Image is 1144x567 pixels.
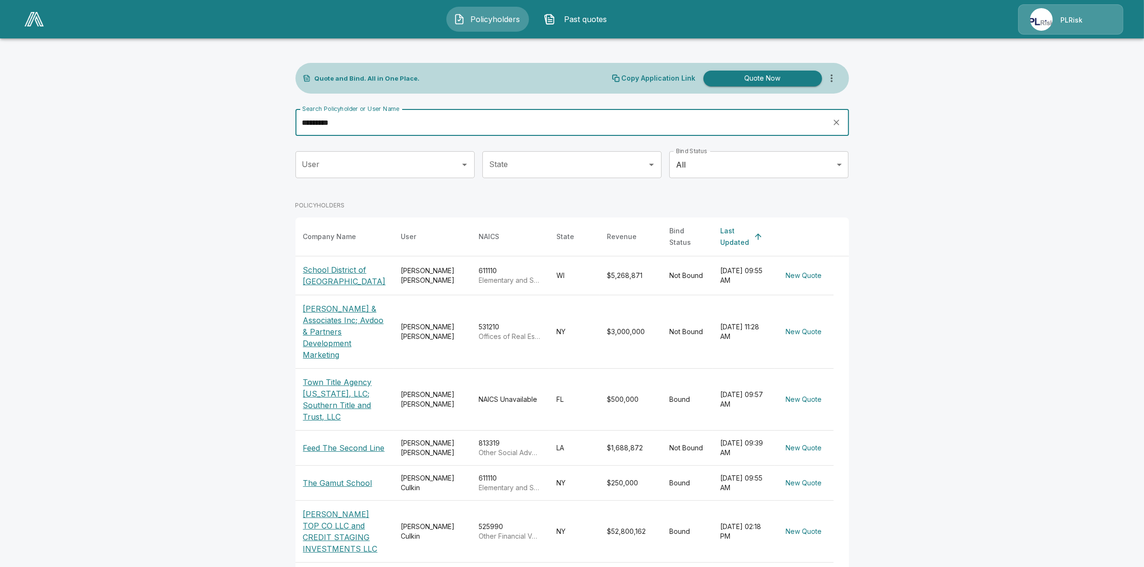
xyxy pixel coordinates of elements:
label: Bind Status [676,147,707,155]
td: NY [549,295,600,369]
td: [DATE] 02:18 PM [713,501,775,563]
div: [PERSON_NAME] Culkin [401,522,464,541]
td: $500,000 [600,369,662,431]
button: more [822,69,841,88]
button: New Quote [782,474,826,492]
span: Policyholders [469,13,522,25]
td: [DATE] 09:55 AM [713,256,775,295]
div: 611110 [479,473,541,493]
div: 525990 [479,522,541,541]
button: Past quotes IconPast quotes [537,7,619,32]
td: Not Bound [662,295,713,369]
p: Other Financial Vehicles [479,531,541,541]
div: User [401,231,417,242]
div: 531210 [479,322,541,341]
div: [PERSON_NAME] [PERSON_NAME] [401,390,464,409]
td: Bound [662,501,713,563]
button: Open [458,158,471,171]
td: [DATE] 09:55 AM [713,466,775,501]
td: Not Bound [662,256,713,295]
div: NAICS [479,231,500,242]
button: Open [645,158,658,171]
td: FL [549,369,600,431]
td: WI [549,256,600,295]
p: Town Title Agency [US_STATE], LLC; Southern Title and Trust, LLC [303,376,386,422]
td: LA [549,431,600,466]
td: NAICS Unavailable [471,369,549,431]
td: NY [549,501,600,563]
p: The Gamut School [303,477,372,489]
td: Bound [662,466,713,501]
button: New Quote [782,323,826,341]
td: [DATE] 09:57 AM [713,369,775,431]
button: clear search [829,115,844,130]
div: [PERSON_NAME] [PERSON_NAME] [401,322,464,341]
div: Last Updated [721,225,750,248]
a: Quote Now [700,71,822,86]
button: New Quote [782,267,826,285]
td: $52,800,162 [600,501,662,563]
p: Quote and Bind. All in One Place. [315,75,420,82]
p: Copy Application Link [622,75,696,82]
th: Bind Status [662,217,713,256]
button: Quote Now [703,71,822,86]
div: State [557,231,575,242]
img: Past quotes Icon [544,13,555,25]
p: POLICYHOLDERS [295,201,345,210]
div: [PERSON_NAME] [PERSON_NAME] [401,438,464,458]
div: 813319 [479,438,541,458]
img: AA Logo [25,12,44,26]
div: 611110 [479,266,541,285]
button: Policyholders IconPolicyholders [446,7,529,32]
button: New Quote [782,439,826,457]
p: [PERSON_NAME] & Associates Inc; Avdoo & Partners Development Marketing [303,303,386,361]
button: New Quote [782,523,826,541]
td: [DATE] 09:39 AM [713,431,775,466]
td: Bound [662,369,713,431]
p: Elementary and Secondary Schools [479,483,541,493]
p: Elementary and Secondary Schools [479,276,541,285]
p: [PERSON_NAME] TOP CO LLC and CREDIT STAGING INVESTMENTS LLC [303,508,386,555]
img: Policyholders Icon [454,13,465,25]
div: Company Name [303,231,357,242]
td: [DATE] 11:28 AM [713,295,775,369]
button: New Quote [782,391,826,409]
div: All [669,151,849,178]
p: Feed The Second Line [303,442,385,454]
td: NY [549,466,600,501]
p: Offices of Real Estate Agents and Brokers [479,332,541,341]
td: $250,000 [600,466,662,501]
div: Revenue [607,231,637,242]
label: Search Policyholder or User Name [302,105,399,113]
div: [PERSON_NAME] [PERSON_NAME] [401,266,464,285]
td: $1,688,872 [600,431,662,466]
td: $5,268,871 [600,256,662,295]
td: Not Bound [662,431,713,466]
td: $3,000,000 [600,295,662,369]
p: School District of [GEOGRAPHIC_DATA] [303,264,386,287]
span: Past quotes [559,13,612,25]
p: Other Social Advocacy Organizations [479,448,541,458]
div: [PERSON_NAME] Culkin [401,473,464,493]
